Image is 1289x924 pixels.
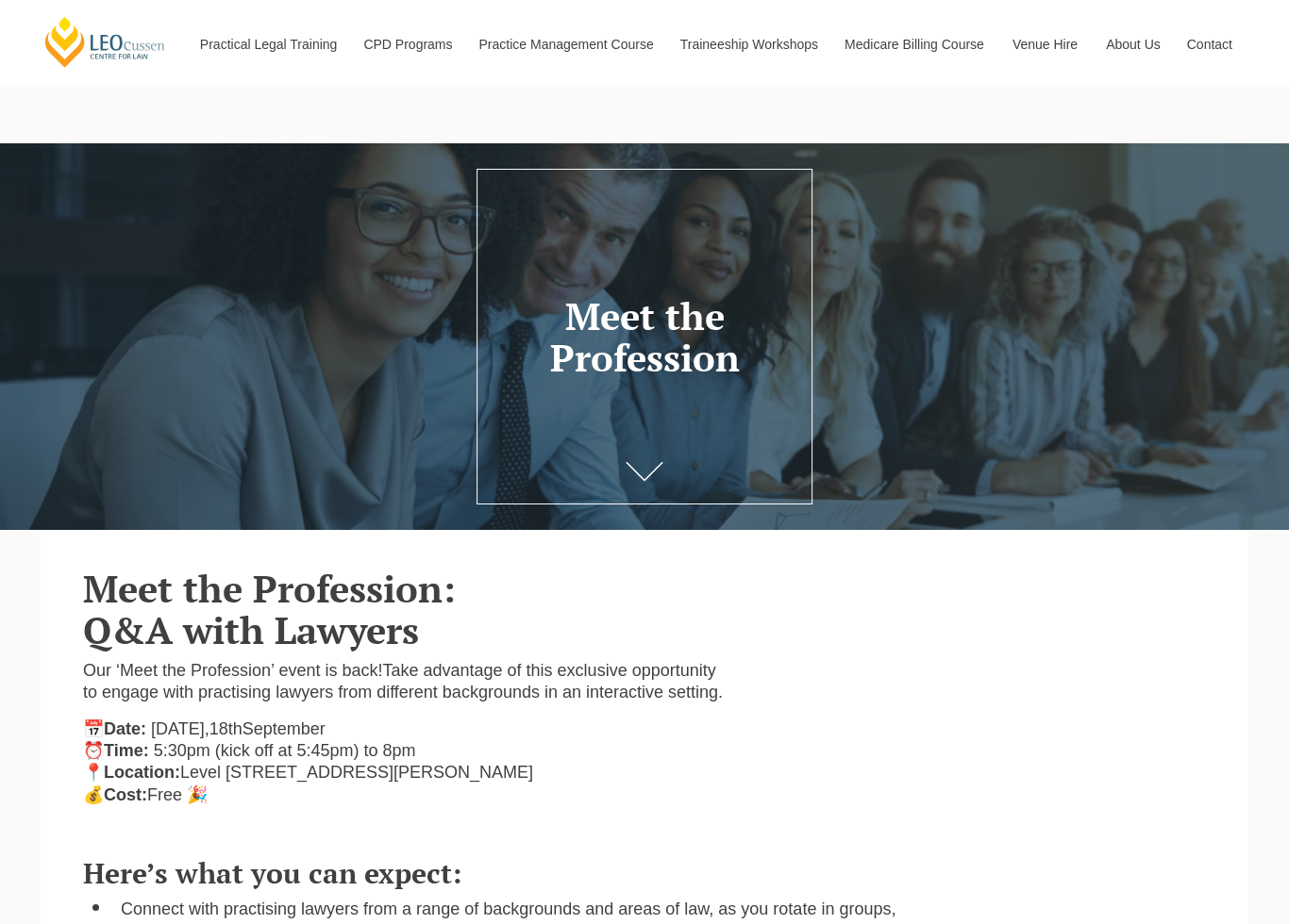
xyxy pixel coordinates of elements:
[154,741,416,760] span: 5:30pm (kick off at 5:45pm) to 8pm
[186,4,350,85] a: Practical Legal Training
[243,719,326,738] span: September
[83,604,419,654] b: Q&A with Lawyers
[83,563,456,613] b: Meet the Profession:
[104,741,149,760] strong: Time:
[83,661,382,680] span: Our ‘Meet the Profession’ event is back!
[209,719,228,738] span: 18
[104,763,180,782] strong: Location:
[490,295,799,378] h1: Meet the Profession
[83,854,461,892] span: Here’s what you can expect:
[104,785,147,804] strong: Cost:
[465,4,666,85] a: Practice Management Course
[1173,4,1247,85] a: Contact
[151,719,209,738] span: [DATE],
[228,719,243,738] span: th
[1092,4,1173,85] a: About Us
[349,4,464,85] a: CPD Programs
[83,718,727,807] p: 📅 ⏰ 📍 Level [STREET_ADDRESS][PERSON_NAME] 💰 Free 🎉
[104,719,146,738] strong: Date:
[83,661,723,701] span: Take advantage of this exclusive opportunity to engage with practising lawyers from different bac...
[42,15,168,69] a: [PERSON_NAME] Centre for Law
[830,4,998,85] a: Medicare Billing Course
[998,4,1092,85] a: Venue Hire
[121,899,896,918] span: Connect with practising lawyers from a range of backgrounds and areas of law, as you rotate in gr...
[666,4,830,85] a: Traineeship Workshops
